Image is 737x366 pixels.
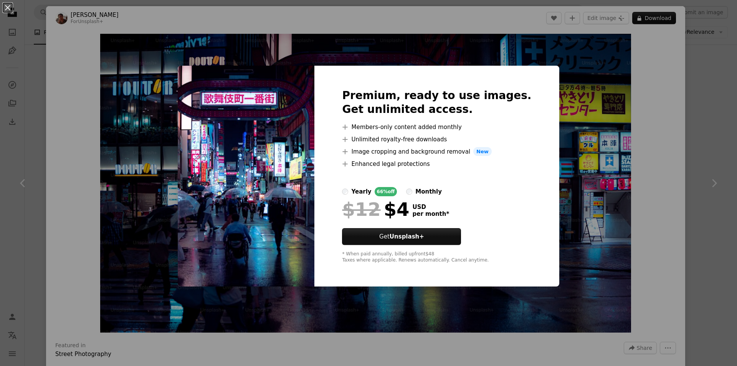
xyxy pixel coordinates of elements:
[415,187,442,196] div: monthly
[390,233,424,240] strong: Unsplash+
[473,147,492,156] span: New
[375,187,397,196] div: 66% off
[342,159,531,169] li: Enhanced legal protections
[342,135,531,144] li: Unlimited royalty-free downloads
[342,199,409,219] div: $4
[342,123,531,132] li: Members-only content added monthly
[406,189,412,195] input: monthly
[342,199,380,219] span: $12
[342,147,531,156] li: Image cropping and background removal
[351,187,371,196] div: yearly
[412,204,449,210] span: USD
[342,251,531,263] div: * When paid annually, billed upfront $48 Taxes where applicable. Renews automatically. Cancel any...
[342,89,531,116] h2: Premium, ready to use images. Get unlimited access.
[342,228,461,245] button: GetUnsplash+
[178,66,314,287] img: premium_photo-1666700698920-d2d2bba589f8
[412,210,449,217] span: per month *
[342,189,348,195] input: yearly66%off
